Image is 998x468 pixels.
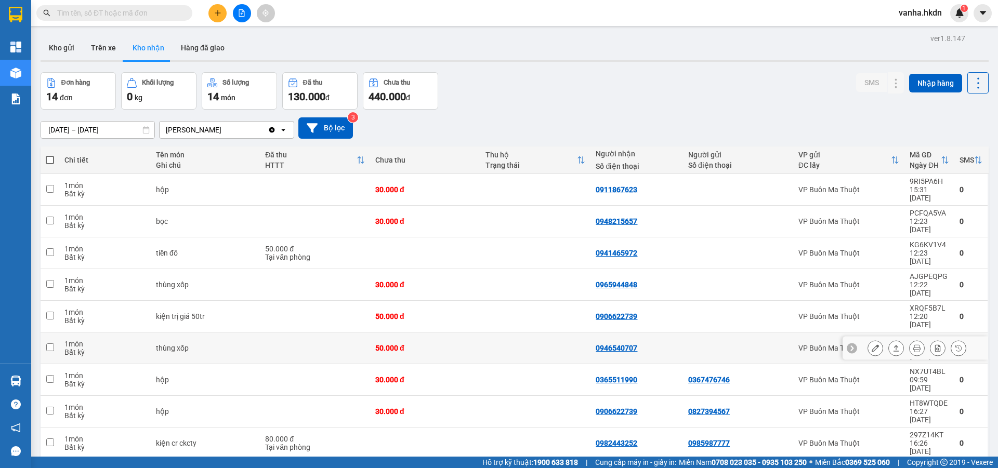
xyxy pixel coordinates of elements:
[64,181,146,190] div: 1 món
[798,439,899,447] div: VP Buôn Ma Thuột
[596,344,637,352] div: 0946540707
[64,340,146,348] div: 1 món
[202,72,277,110] button: Số lượng14món
[173,35,233,60] button: Hàng đã giao
[960,280,982,289] div: 0
[60,93,73,102] span: đơn
[910,439,949,456] div: 16:26 [DATE]
[868,340,883,356] div: Sửa đơn hàng
[909,74,962,92] button: Nhập hàng
[798,407,899,416] div: VP Buôn Ma Thuột
[207,90,219,103] span: 14
[596,407,637,416] div: 0906622739
[688,439,730,447] div: 0985987777
[214,9,221,17] span: plus
[222,79,249,86] div: Số lượng
[156,344,255,352] div: thùng xốp
[485,151,577,159] div: Thu hộ
[265,443,365,451] div: Tại văn phòng
[596,249,637,257] div: 0941465972
[238,9,245,17] span: file-add
[156,185,255,194] div: hộp
[910,209,949,217] div: PCFQA5VA
[798,376,899,384] div: VP Buôn Ma Thuột
[265,161,357,169] div: HTTT
[798,217,899,225] div: VP Buôn Ma Thuột
[156,217,255,225] div: bọc
[904,146,954,174] th: Toggle SortBy
[798,344,899,352] div: VP Buôn Ma Thuột
[41,122,154,138] input: Select a date range.
[954,146,988,174] th: Toggle SortBy
[960,376,982,384] div: 0
[960,249,982,257] div: 0
[64,213,146,221] div: 1 món
[586,457,587,468] span: |
[64,403,146,411] div: 1 món
[11,446,21,456] span: message
[910,240,949,249] div: KG6KV1V4
[910,376,949,392] div: 09:59 [DATE]
[156,407,255,416] div: hộp
[363,72,438,110] button: Chưa thu440.000đ
[64,190,146,198] div: Bất kỳ
[46,90,58,103] span: 14
[596,150,678,158] div: Người nhận
[64,156,146,164] div: Chi tiết
[955,8,964,18] img: icon-new-feature
[688,151,788,159] div: Người gửi
[64,245,146,253] div: 1 món
[156,312,255,320] div: kiện trị giá 50tr
[303,79,322,86] div: Đã thu
[142,79,174,86] div: Khối lượng
[64,221,146,230] div: Bất kỳ
[910,304,949,312] div: XRQF5B7L
[978,8,988,18] span: caret-down
[11,423,21,433] span: notification
[41,35,83,60] button: Kho gửi
[910,272,949,280] div: AJGPEQPG
[910,367,949,376] div: NX7UT4BL
[910,185,949,202] div: 15:31 [DATE]
[83,35,124,60] button: Trên xe
[135,93,142,102] span: kg
[11,399,21,409] span: question-circle
[974,4,992,22] button: caret-down
[533,458,578,466] strong: 1900 633 818
[265,253,365,261] div: Tại văn phòng
[910,336,949,344] div: Q5TMNJFW
[910,177,949,185] div: 9RI5PA6H
[960,156,974,164] div: SMS
[156,161,255,169] div: Ghi chú
[348,112,358,123] sup: 3
[64,285,146,293] div: Bất kỳ
[798,151,891,159] div: VP gửi
[962,5,966,12] span: 1
[268,126,276,134] svg: Clear value
[595,457,676,468] span: Cung cấp máy in - giấy in:
[375,312,475,320] div: 50.000 đ
[57,7,180,19] input: Tìm tên, số ĐT hoặc mã đơn
[930,33,965,44] div: ver 1.8.147
[208,4,227,22] button: plus
[798,312,899,320] div: VP Buôn Ma Thuột
[64,253,146,261] div: Bất kỳ
[940,459,948,466] span: copyright
[124,35,173,60] button: Kho nhận
[375,407,475,416] div: 30.000 đ
[282,72,358,110] button: Đã thu130.000đ
[480,146,590,174] th: Toggle SortBy
[64,316,146,325] div: Bất kỳ
[9,7,22,22] img: logo-vxr
[798,185,899,194] div: VP Buôn Ma Thuột
[910,217,949,234] div: 12:23 [DATE]
[798,280,899,289] div: VP Buôn Ma Thuột
[10,42,21,52] img: dashboard-icon
[910,407,949,424] div: 16:27 [DATE]
[596,162,678,170] div: Số điện thoại
[910,161,941,169] div: Ngày ĐH
[798,249,899,257] div: VP Buôn Ma Thuột
[10,376,21,386] img: warehouse-icon
[890,6,950,19] span: vanha.hkdn
[260,146,370,174] th: Toggle SortBy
